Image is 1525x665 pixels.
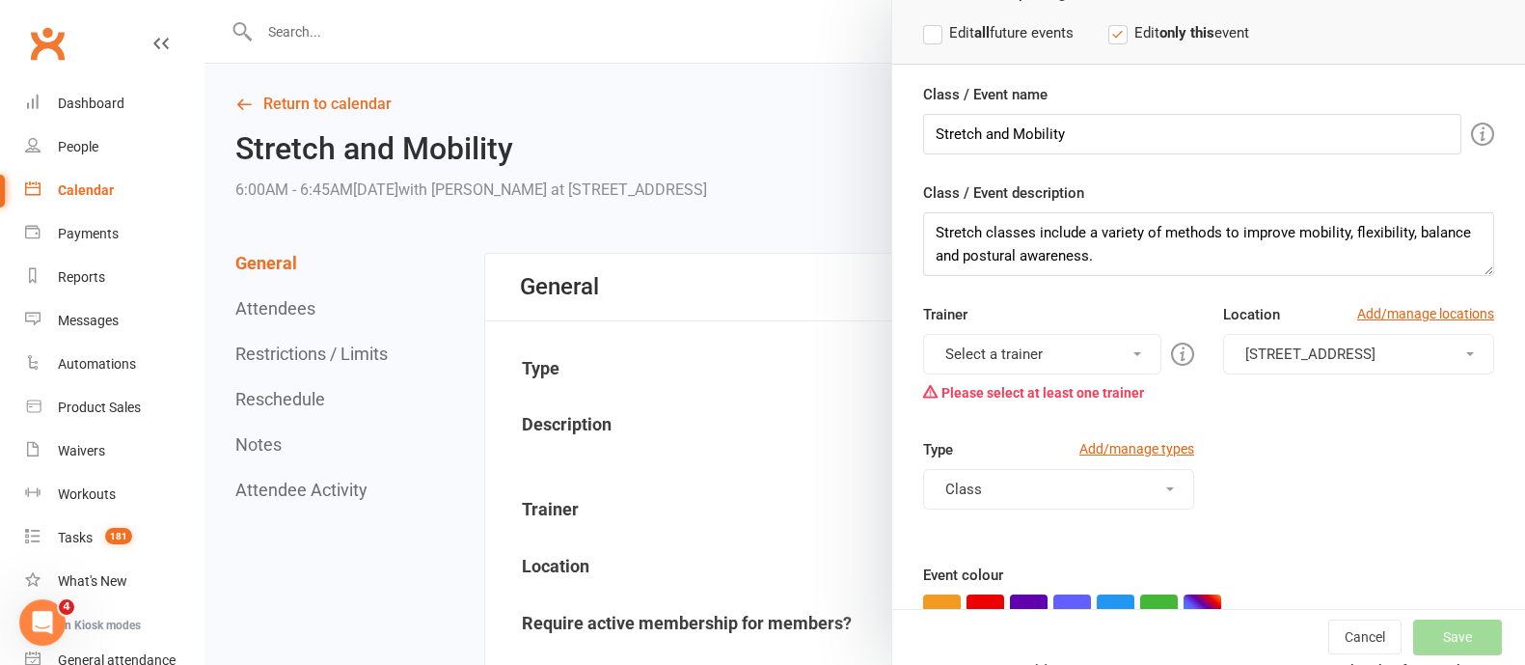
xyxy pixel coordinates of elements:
a: Dashboard [25,82,204,125]
a: Calendar [25,169,204,212]
div: Automations [58,356,136,372]
label: Location [1223,303,1280,326]
span: [STREET_ADDRESS] [1245,346,1375,363]
a: Product Sales [25,386,204,429]
a: Tasks 181 [25,516,204,560]
button: Select a trainer [923,334,1161,374]
div: Product Sales [58,400,141,415]
label: Class / Event name [923,83,1048,106]
strong: only this [1159,24,1214,42]
span: 181 [105,528,132,544]
label: Edit future events [923,21,1074,44]
a: Waivers [25,429,204,473]
a: Messages [25,299,204,343]
input: Enter event name [923,114,1461,154]
a: People [25,125,204,169]
a: Payments [25,212,204,256]
button: Class [923,469,1194,510]
span: 4 [59,599,74,615]
a: Add/manage types [1079,438,1194,459]
div: Payments [58,226,119,241]
div: Workouts [58,486,116,502]
div: Reports [58,269,105,285]
div: Tasks [58,530,93,545]
div: Dashboard [58,96,124,111]
div: Please select at least one trainer [923,374,1194,411]
button: [STREET_ADDRESS] [1223,334,1494,374]
iframe: Intercom live chat [19,599,66,646]
div: Waivers [58,443,105,458]
a: Automations [25,343,204,386]
a: What's New [25,560,204,603]
button: Cancel [1328,621,1402,655]
a: Clubworx [23,19,71,68]
a: Workouts [25,473,204,516]
strong: all [974,24,990,42]
div: Calendar [58,182,114,198]
label: Event colour [923,564,1003,587]
label: Type [923,438,953,461]
a: Add/manage locations [1357,303,1494,324]
a: Reports [25,256,204,299]
label: Class / Event description [923,181,1084,205]
label: Edit event [1108,21,1249,44]
label: Trainer [923,303,967,326]
div: Messages [58,313,119,328]
div: What's New [58,573,127,589]
div: People [58,139,98,154]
